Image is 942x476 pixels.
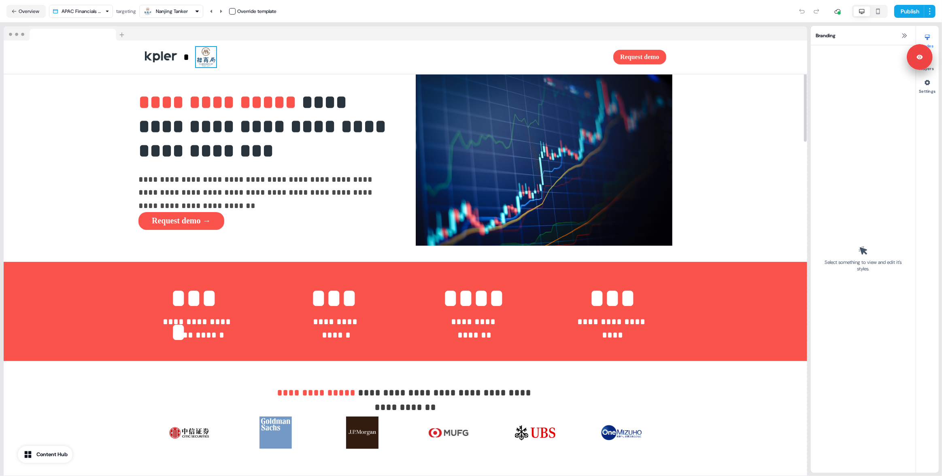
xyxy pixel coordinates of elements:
[916,76,939,94] button: Settings
[62,7,102,15] div: APAC Financials Final
[342,416,383,449] img: Image
[822,259,904,272] div: Select something to view and edit it’s styles.
[515,416,555,449] img: Image
[255,416,296,449] img: Image
[169,416,210,449] img: Image
[428,416,469,449] img: Image
[894,5,924,18] button: Publish
[613,50,666,64] button: Request demo
[409,50,666,64] div: Request demo
[916,31,939,49] button: Styles
[4,26,128,41] img: Browser topbar
[811,26,916,45] div: Branding
[138,40,673,74] div: *Request demo
[138,212,396,230] div: Request demo →
[36,450,68,459] div: Content Hub
[601,416,642,449] img: Image
[237,7,276,15] div: Override template
[6,5,46,18] button: Overview
[116,7,136,15] div: targeting
[138,212,224,230] button: Request demo →
[416,74,673,246] img: Image
[163,410,649,455] div: ImageImageImageImageImageImage
[18,446,72,463] button: Content Hub
[139,5,203,18] button: Nanjing Tanker
[156,7,188,15] div: Nanjing Tanker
